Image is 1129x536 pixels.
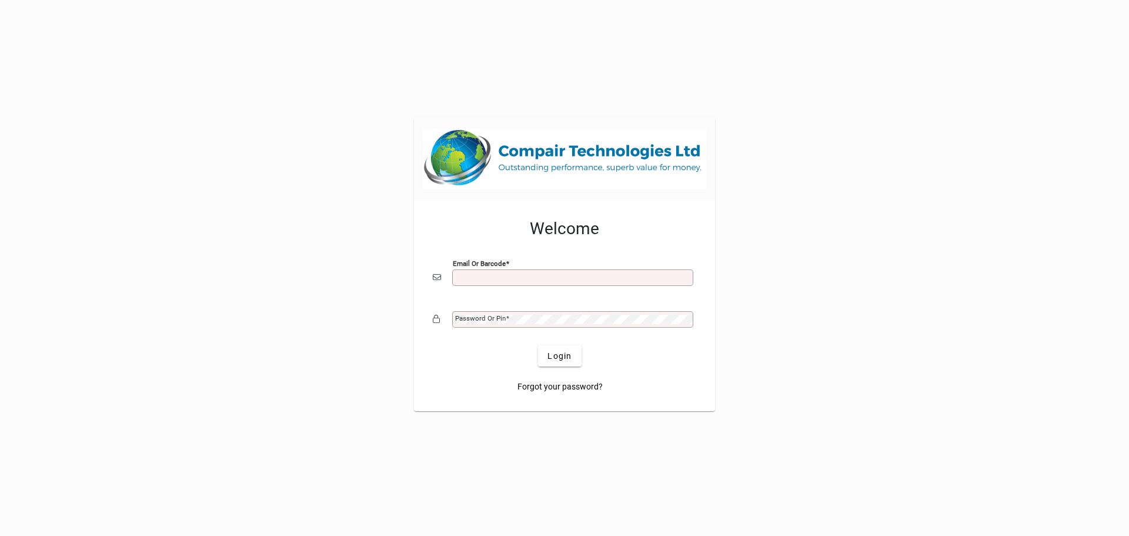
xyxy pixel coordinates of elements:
a: Forgot your password? [513,376,607,397]
span: Forgot your password? [517,381,603,393]
h2: Welcome [433,219,696,239]
span: Login [547,350,572,362]
button: Login [538,345,581,367]
mat-label: Password or Pin [455,314,506,322]
mat-label: Email or Barcode [453,259,506,268]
